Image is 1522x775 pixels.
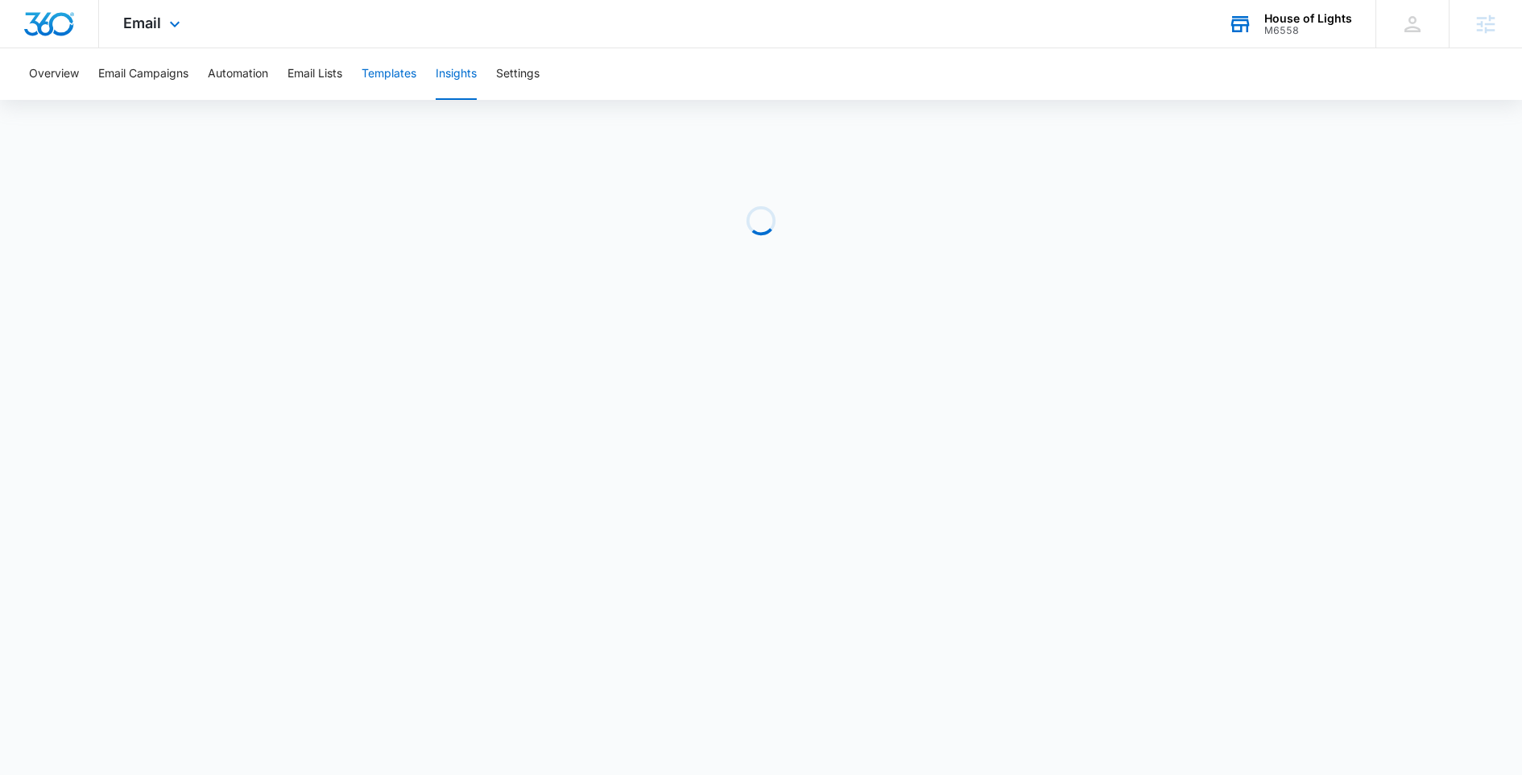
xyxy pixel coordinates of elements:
button: Email Lists [287,48,342,100]
button: Automation [208,48,268,100]
button: Email Campaigns [98,48,188,100]
div: account name [1264,12,1352,25]
button: Templates [362,48,416,100]
button: Settings [496,48,540,100]
div: account id [1264,25,1352,36]
button: Insights [436,48,477,100]
button: Overview [29,48,79,100]
span: Email [123,15,161,31]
